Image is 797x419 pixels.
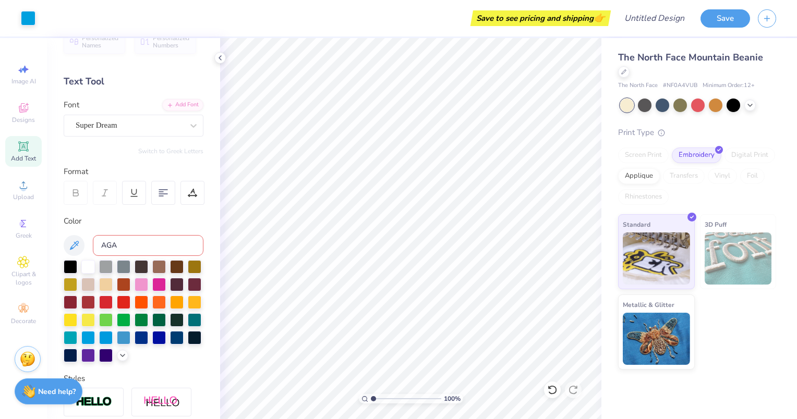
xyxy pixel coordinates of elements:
[473,10,608,26] div: Save to see pricing and shipping
[12,116,35,124] span: Designs
[138,147,203,155] button: Switch to Greek Letters
[663,168,705,184] div: Transfers
[618,127,776,139] div: Print Type
[11,154,36,163] span: Add Text
[5,270,42,287] span: Clipart & logos
[13,193,34,201] span: Upload
[76,396,112,408] img: Stroke
[11,317,36,325] span: Decorate
[64,215,203,227] div: Color
[93,235,203,256] input: e.g. 7428 c
[703,81,755,90] span: Minimum Order: 12 +
[11,77,36,85] span: Image AI
[623,299,674,310] span: Metallic & Glitter
[701,9,750,28] button: Save
[16,231,32,240] span: Greek
[82,34,119,49] span: Personalized Names
[64,373,203,385] div: Styles
[618,81,658,90] span: The North Face
[623,219,650,230] span: Standard
[623,313,690,365] img: Metallic & Glitter
[64,166,204,178] div: Format
[618,189,669,205] div: Rhinestones
[740,168,765,184] div: Foil
[623,232,690,285] img: Standard
[618,147,669,163] div: Screen Print
[708,168,737,184] div: Vinyl
[162,99,203,111] div: Add Font
[705,219,727,230] span: 3D Puff
[64,99,79,111] label: Font
[64,75,203,89] div: Text Tool
[153,34,190,49] span: Personalized Numbers
[724,147,775,163] div: Digital Print
[663,81,697,90] span: # NF0A4VUB
[594,11,605,24] span: 👉
[143,396,180,409] img: Shadow
[705,232,772,285] img: 3D Puff
[616,8,693,29] input: Untitled Design
[618,51,763,64] span: The North Face Mountain Beanie
[672,147,721,163] div: Embroidery
[444,394,461,403] span: 100 %
[618,168,660,184] div: Applique
[38,387,76,397] strong: Need help?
